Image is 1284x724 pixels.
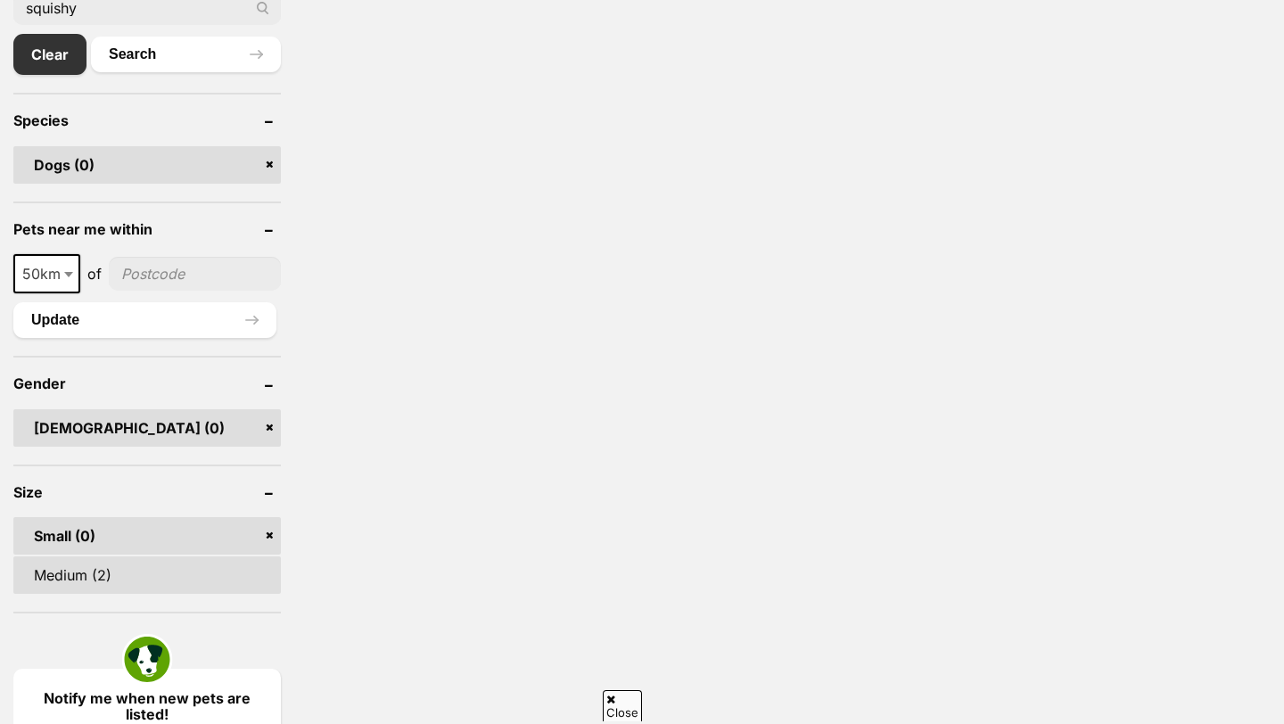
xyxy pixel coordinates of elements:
span: 50km [15,261,78,286]
span: of [87,263,102,284]
a: Small (0) [13,517,281,555]
button: Update [13,302,276,338]
span: Close [603,690,642,721]
header: Gender [13,375,281,391]
a: Clear [13,34,86,75]
header: Pets near me within [13,221,281,237]
span: 50km [13,254,80,293]
header: Size [13,484,281,500]
input: postcode [109,257,281,291]
a: Medium (2) [13,556,281,594]
header: Species [13,112,281,128]
a: Dogs (0) [13,146,281,184]
button: Search [91,37,281,72]
a: [DEMOGRAPHIC_DATA] (0) [13,409,281,447]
